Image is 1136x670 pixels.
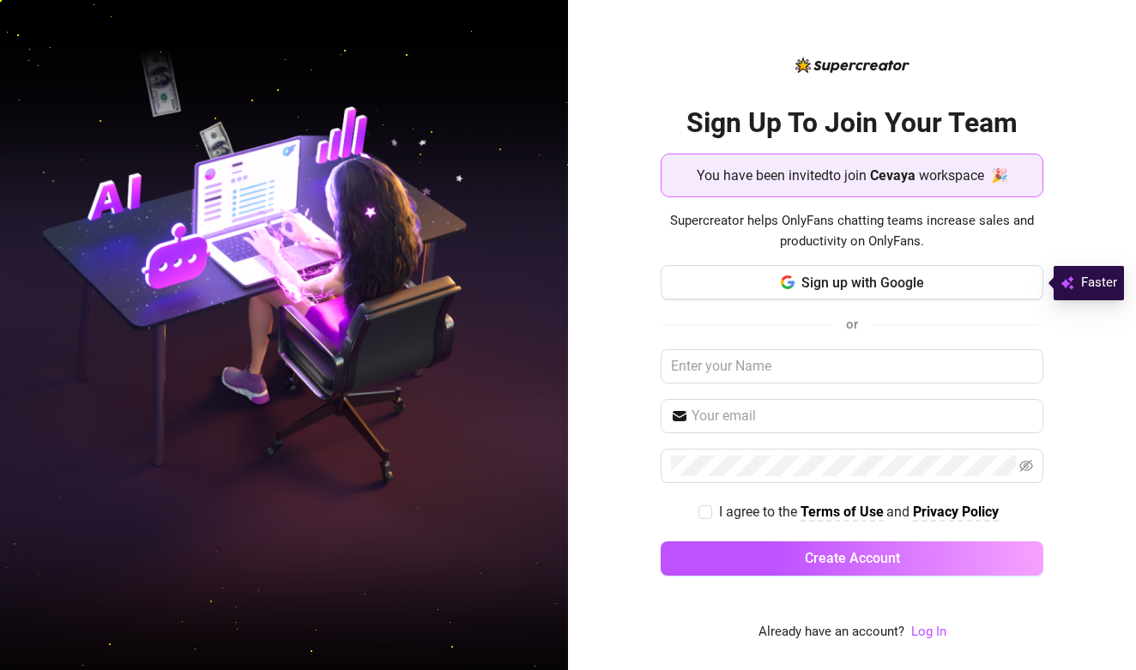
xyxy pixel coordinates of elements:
[795,57,909,73] img: logo-BBDzfeDw.svg
[1060,273,1074,293] img: svg%3e
[846,317,858,332] span: or
[886,504,913,520] span: and
[870,167,915,184] strong: Cevaya
[801,504,884,520] strong: Terms of Use
[697,165,867,186] span: You have been invited to join
[805,550,900,566] span: Create Account
[661,211,1043,251] span: Supercreator helps OnlyFans chatting teams increase sales and productivity on OnlyFans.
[913,504,999,520] strong: Privacy Policy
[758,622,904,643] span: Already have an account?
[1081,273,1117,293] span: Faster
[919,165,1008,186] span: workspace 🎉
[661,265,1043,299] button: Sign up with Google
[719,504,801,520] span: I agree to the
[911,622,946,643] a: Log In
[913,504,999,522] a: Privacy Policy
[1019,459,1033,473] span: eye-invisible
[661,349,1043,383] input: Enter your Name
[911,624,946,639] a: Log In
[692,406,1033,426] input: Your email
[661,106,1043,141] h2: Sign Up To Join Your Team
[801,504,884,522] a: Terms of Use
[801,275,924,291] span: Sign up with Google
[661,541,1043,576] button: Create Account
